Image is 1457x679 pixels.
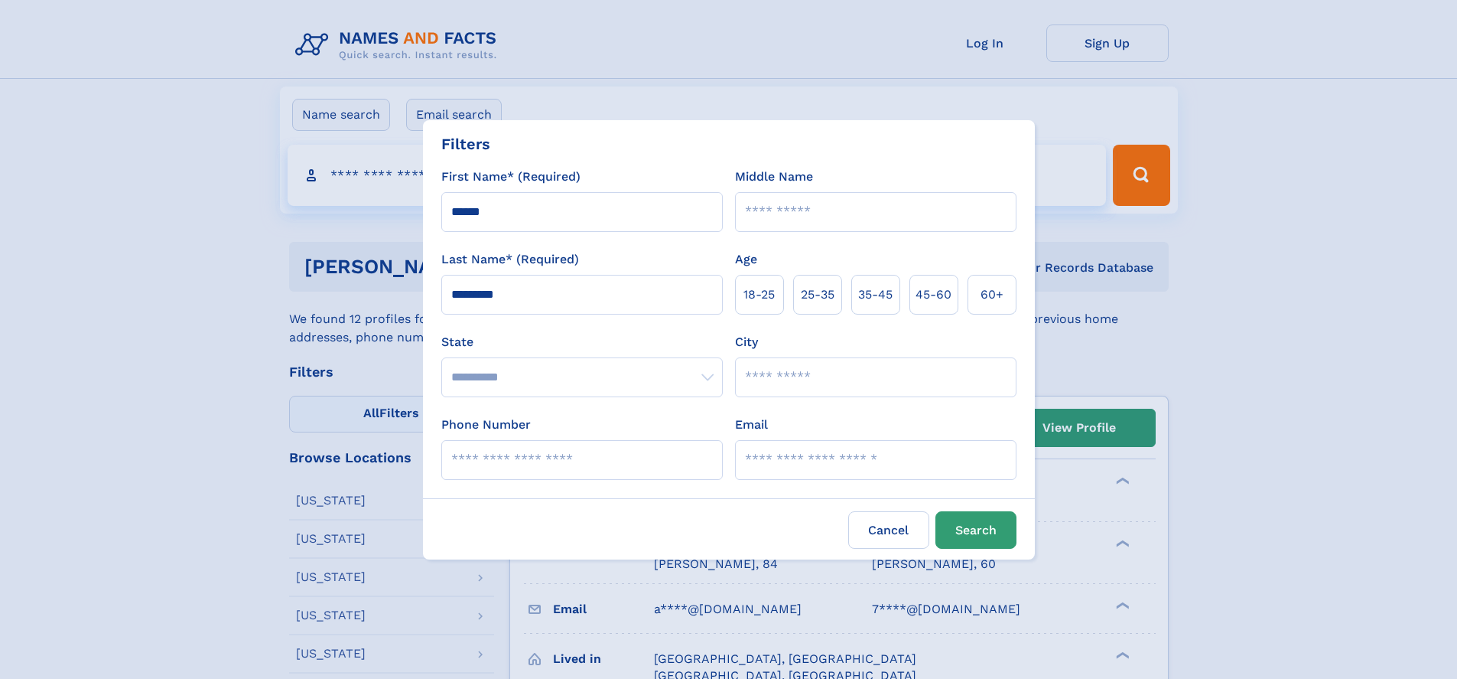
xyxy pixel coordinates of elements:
[935,511,1016,549] button: Search
[916,286,951,304] span: 45‑60
[441,250,579,269] label: Last Name* (Required)
[735,250,757,269] label: Age
[441,333,723,351] label: State
[735,416,768,434] label: Email
[848,511,929,549] label: Cancel
[858,286,893,304] span: 35‑45
[735,168,813,186] label: Middle Name
[743,286,775,304] span: 18‑25
[441,416,531,434] label: Phone Number
[981,286,1003,304] span: 60+
[441,132,490,155] div: Filters
[441,168,581,186] label: First Name* (Required)
[801,286,834,304] span: 25‑35
[735,333,758,351] label: City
